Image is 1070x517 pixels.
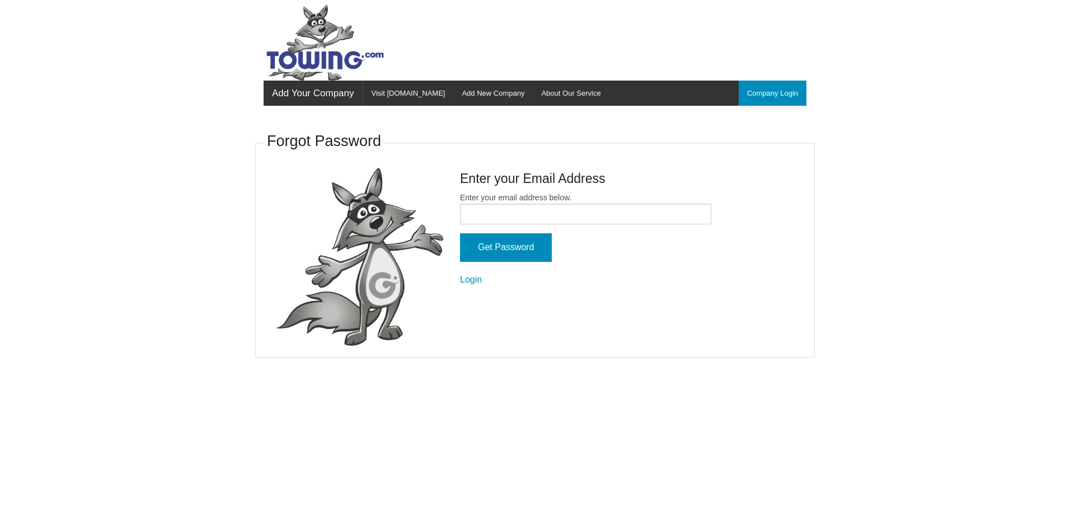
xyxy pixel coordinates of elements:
a: Visit [DOMAIN_NAME] [363,81,454,106]
img: fox-Presenting.png [275,168,443,346]
a: About Our Service [533,81,609,106]
input: Enter your email address below. [460,204,711,224]
label: Enter your email address below. [460,192,711,224]
h4: Enter your Email Address [460,170,711,187]
a: Login [460,275,482,284]
input: Get Password [460,233,552,262]
a: Add New Company [453,81,533,106]
a: Add Your Company [264,81,363,106]
img: Towing.com Logo [264,4,387,81]
a: Company Login [739,81,806,106]
h3: Forgot Password [267,131,381,152]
